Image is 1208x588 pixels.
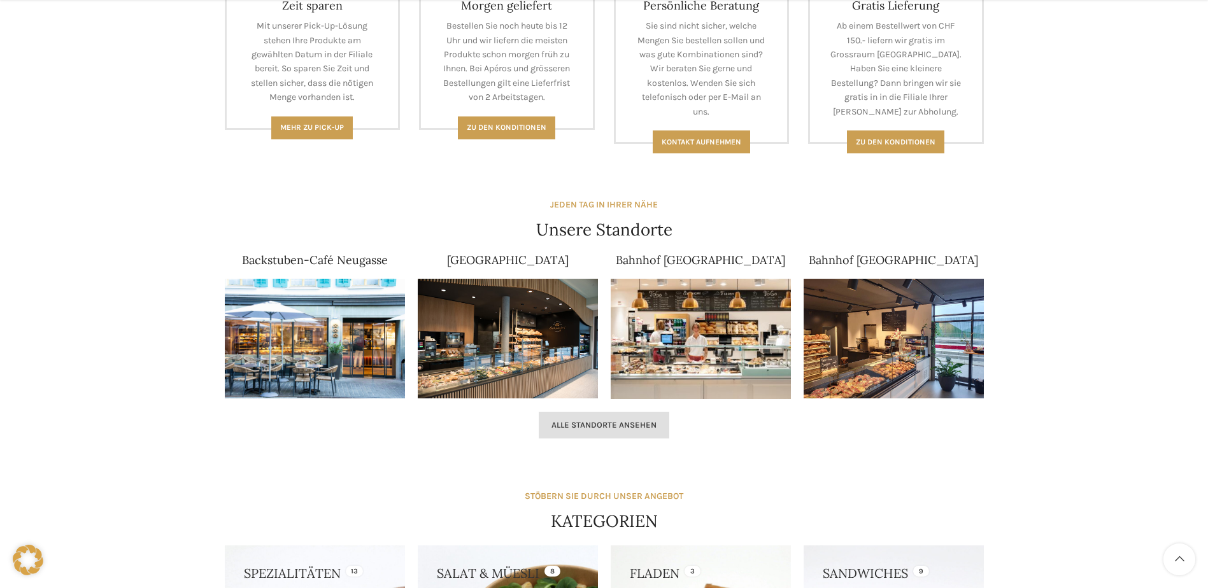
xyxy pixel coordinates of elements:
[271,116,353,139] a: Mehr zu Pick-Up
[458,116,555,139] a: Zu den Konditionen
[550,198,658,212] div: JEDEN TAG IN IHRER NÄHE
[551,420,657,430] span: Alle Standorte ansehen
[856,137,935,146] span: Zu den konditionen
[847,130,944,153] a: Zu den konditionen
[467,123,546,132] span: Zu den Konditionen
[1163,543,1195,575] a: Scroll to top button
[653,130,750,153] a: Kontakt aufnehmen
[662,137,741,146] span: Kontakt aufnehmen
[539,412,669,438] a: Alle Standorte ansehen
[635,19,769,119] p: Sie sind nicht sicher, welche Mengen Sie bestellen sollen und was gute Kombinationen sind? Wir be...
[551,510,658,533] h4: KATEGORIEN
[447,253,569,267] a: [GEOGRAPHIC_DATA]
[809,253,978,267] a: Bahnhof [GEOGRAPHIC_DATA]
[242,253,388,267] a: Backstuben-Café Neugasse
[525,489,683,503] div: STÖBERN SIE DURCH UNSER ANGEBOT
[246,19,380,104] p: Mit unserer Pick-Up-Lösung stehen Ihre Produkte am gewählten Datum in der Filiale bereit. So spar...
[280,123,344,132] span: Mehr zu Pick-Up
[536,218,672,241] h4: Unsere Standorte
[440,19,574,104] p: Bestellen Sie noch heute bis 12 Uhr und wir liefern die meisten Produkte schon morgen früh zu Ihn...
[616,253,785,267] a: Bahnhof [GEOGRAPHIC_DATA]
[829,19,963,119] p: Ab einem Bestellwert von CHF 150.- liefern wir gratis im Grossraum [GEOGRAPHIC_DATA]. Haben Sie e...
